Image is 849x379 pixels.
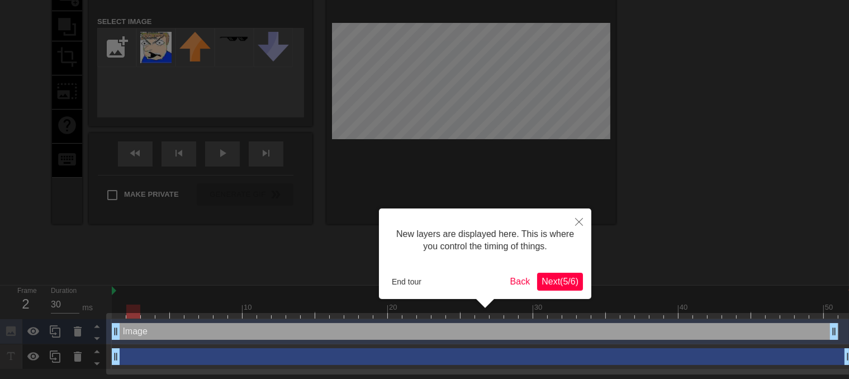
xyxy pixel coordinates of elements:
[537,273,583,291] button: Next
[387,217,583,264] div: New layers are displayed here. This is where you control the timing of things.
[506,273,535,291] button: Back
[567,209,591,234] button: Close
[542,277,578,286] span: Next ( 5 / 6 )
[387,273,426,290] button: End tour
